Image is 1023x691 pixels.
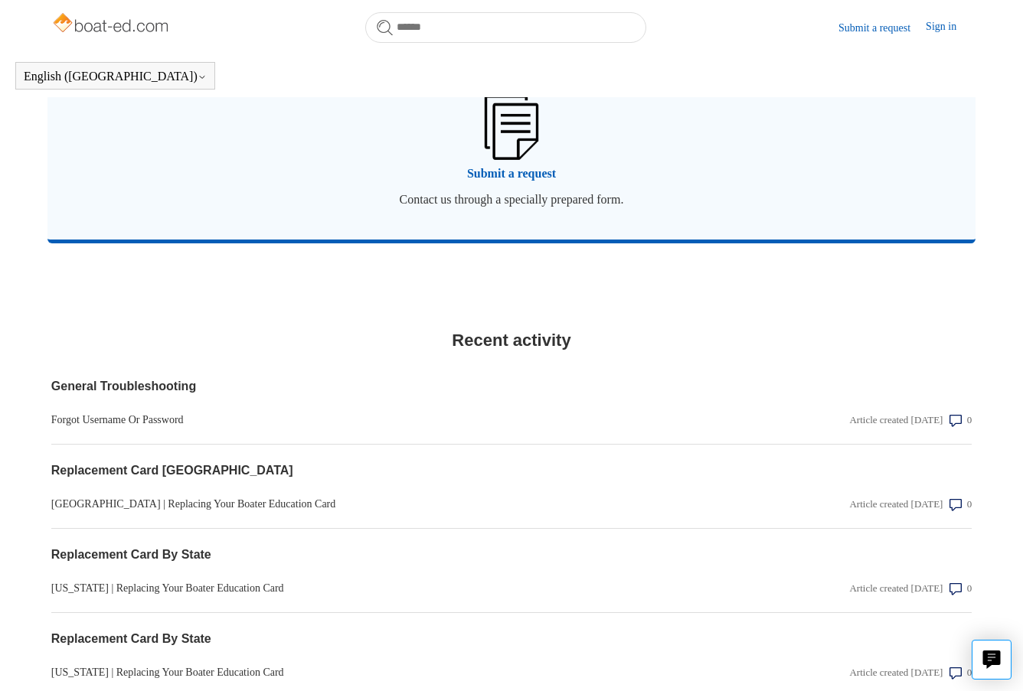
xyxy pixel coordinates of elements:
button: English ([GEOGRAPHIC_DATA]) [24,70,207,83]
input: Search [365,12,646,43]
img: Boat-Ed Help Center home page [51,9,173,40]
a: Submit a request [838,20,926,36]
a: [US_STATE] | Replacing Your Boater Education Card [51,580,696,596]
a: Forgot Username Or Password [51,412,696,428]
div: Article created [DATE] [849,665,943,680]
div: Article created [DATE] [849,412,943,428]
a: [US_STATE] | Replacing Your Boater Education Card [51,664,696,680]
h2: Recent activity [51,328,972,353]
a: Submit a request Contact us through a specially prepared form. [47,67,976,240]
button: Live chat [972,640,1012,680]
a: Replacement Card By State [51,630,696,648]
span: Submit a request [70,165,953,183]
img: 01HZPCYW3NK71669VZTW7XY4G9 [485,95,538,159]
div: Article created [DATE] [849,581,943,596]
span: Contact us through a specially prepared form. [70,191,953,209]
a: [GEOGRAPHIC_DATA] | Replacing Your Boater Education Card [51,496,696,512]
a: Sign in [926,18,972,37]
a: Replacement Card By State [51,546,696,564]
div: Article created [DATE] [849,497,943,512]
a: General Troubleshooting [51,377,696,396]
a: Replacement Card [GEOGRAPHIC_DATA] [51,461,696,480]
